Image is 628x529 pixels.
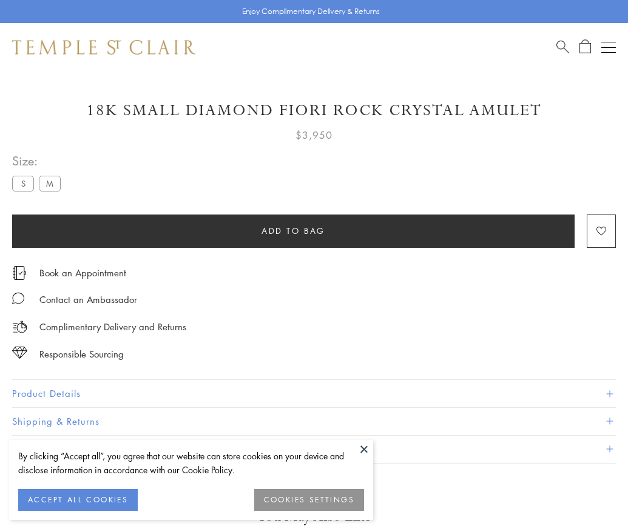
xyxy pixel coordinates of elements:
span: Add to bag [262,224,325,238]
button: Shipping & Returns [12,408,616,435]
button: Gifting [12,436,616,463]
button: ACCEPT ALL COOKIES [18,489,138,511]
img: icon_sourcing.svg [12,347,27,359]
img: MessageIcon-01_2.svg [12,292,24,304]
button: Open navigation [601,40,616,55]
div: Contact an Ambassador [39,292,137,307]
label: M [39,176,61,191]
a: Search [556,39,569,55]
img: Temple St. Clair [12,40,195,55]
img: icon_appointment.svg [12,266,27,280]
button: Add to bag [12,215,575,248]
span: $3,950 [295,127,333,143]
div: Responsible Sourcing [39,347,124,362]
div: By clicking “Accept all”, you agree that our website can store cookies on your device and disclos... [18,449,364,477]
button: COOKIES SETTINGS [254,489,364,511]
p: Complimentary Delivery and Returns [39,319,186,334]
p: Enjoy Complimentary Delivery & Returns [242,5,380,18]
h1: 18K Small Diamond Fiori Rock Crystal Amulet [12,100,616,121]
span: Size: [12,151,66,171]
a: Open Shopping Bag [579,39,591,55]
button: Product Details [12,380,616,407]
a: Book an Appointment [39,266,126,279]
img: icon_delivery.svg [12,319,27,334]
label: S [12,176,34,191]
